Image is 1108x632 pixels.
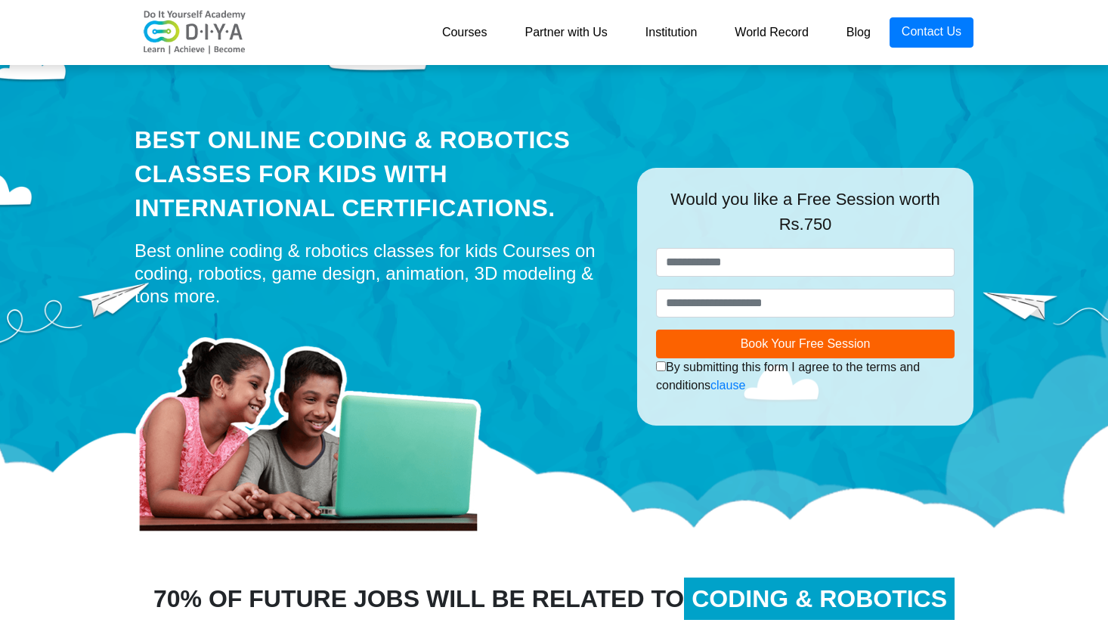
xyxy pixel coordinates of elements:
span: Book Your Free Session [741,337,871,350]
img: home-prod.png [135,315,497,534]
div: Would you like a Free Session worth Rs.750 [656,187,955,248]
img: logo-v2.png [135,10,255,55]
div: By submitting this form I agree to the terms and conditions [656,358,955,395]
a: Institution [627,17,716,48]
a: Blog [828,17,890,48]
a: Courses [423,17,506,48]
a: Contact Us [890,17,973,48]
span: CODING & ROBOTICS [684,578,955,620]
button: Book Your Free Session [656,330,955,358]
a: Partner with Us [506,17,626,48]
div: 70% OF FUTURE JOBS WILL BE RELATED TO [123,581,985,617]
div: Best online coding & robotics classes for kids Courses on coding, robotics, game design, animatio... [135,240,614,308]
a: World Record [716,17,828,48]
div: Best Online Coding & Robotics Classes for kids with International Certifications. [135,123,614,225]
a: clause [710,379,745,392]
